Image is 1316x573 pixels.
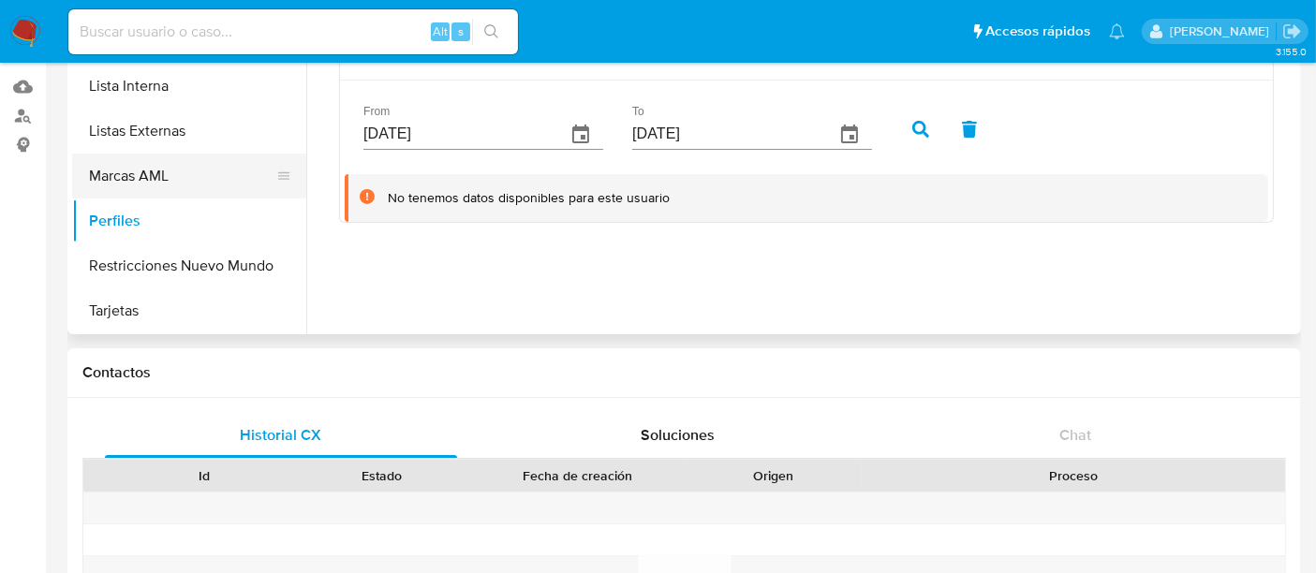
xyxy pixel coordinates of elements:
label: To [632,106,644,117]
button: Restricciones Nuevo Mundo [72,243,306,288]
h1: Contactos [82,363,1286,382]
span: Accesos rápidos [985,22,1090,41]
div: Proceso [875,466,1272,485]
div: Estado [306,466,457,485]
span: s [458,22,464,40]
span: Historial CX [241,424,322,446]
input: Buscar usuario o caso... [68,20,518,44]
button: search-icon [472,19,510,45]
h3: Valores Históricos [355,46,1258,65]
div: Fecha de creación [483,466,672,485]
span: Chat [1059,424,1091,446]
p: rociodaniela.benavidescatalan@mercadolibre.cl [1170,22,1276,40]
button: Marcas AML [72,154,291,198]
label: From [363,106,390,117]
span: 3.155.0 [1276,44,1307,59]
button: Perfiles [72,198,306,243]
div: Origen [698,466,849,485]
a: Salir [1282,22,1302,41]
button: Listas Externas [72,109,306,154]
a: Notificaciones [1109,23,1125,39]
span: Alt [433,22,448,40]
button: Tarjetas [72,288,306,333]
button: Lista Interna [72,64,306,109]
div: No tenemos datos disponibles para este usuario [388,189,670,207]
div: Id [129,466,280,485]
span: Soluciones [642,424,716,446]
